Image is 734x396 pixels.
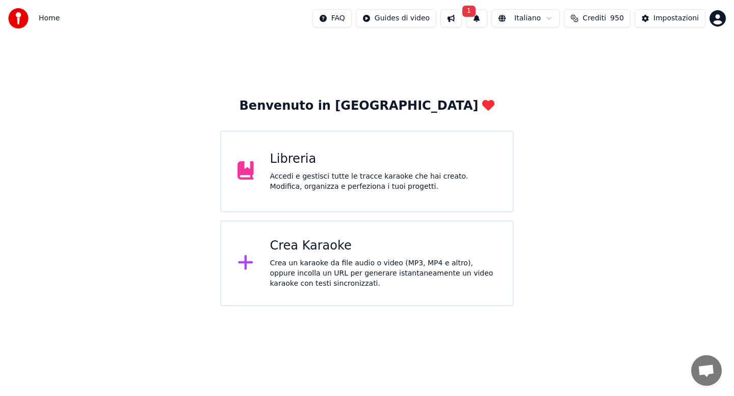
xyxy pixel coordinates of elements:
div: Impostazioni [653,13,699,23]
button: Guides di video [356,9,436,28]
img: youka [8,8,29,29]
span: Crediti [583,13,606,23]
div: Benvenuto in [GEOGRAPHIC_DATA] [240,98,495,114]
div: Crea Karaoke [270,238,497,254]
span: 950 [610,13,624,23]
div: Accedi e gestisci tutte le tracce karaoke che hai creato. Modifica, organizza e perfeziona i tuoi... [270,171,497,192]
button: FAQ [312,9,352,28]
button: 1 [466,9,487,28]
span: Home [39,13,60,23]
div: Crea un karaoke da file audio o video (MP3, MP4 e altro), oppure incolla un URL per generare ista... [270,258,497,289]
div: Libreria [270,151,497,167]
button: Impostazioni [635,9,705,28]
nav: breadcrumb [39,13,60,23]
span: 1 [462,6,476,17]
div: Aprire la chat [691,355,722,386]
button: Crediti950 [564,9,631,28]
